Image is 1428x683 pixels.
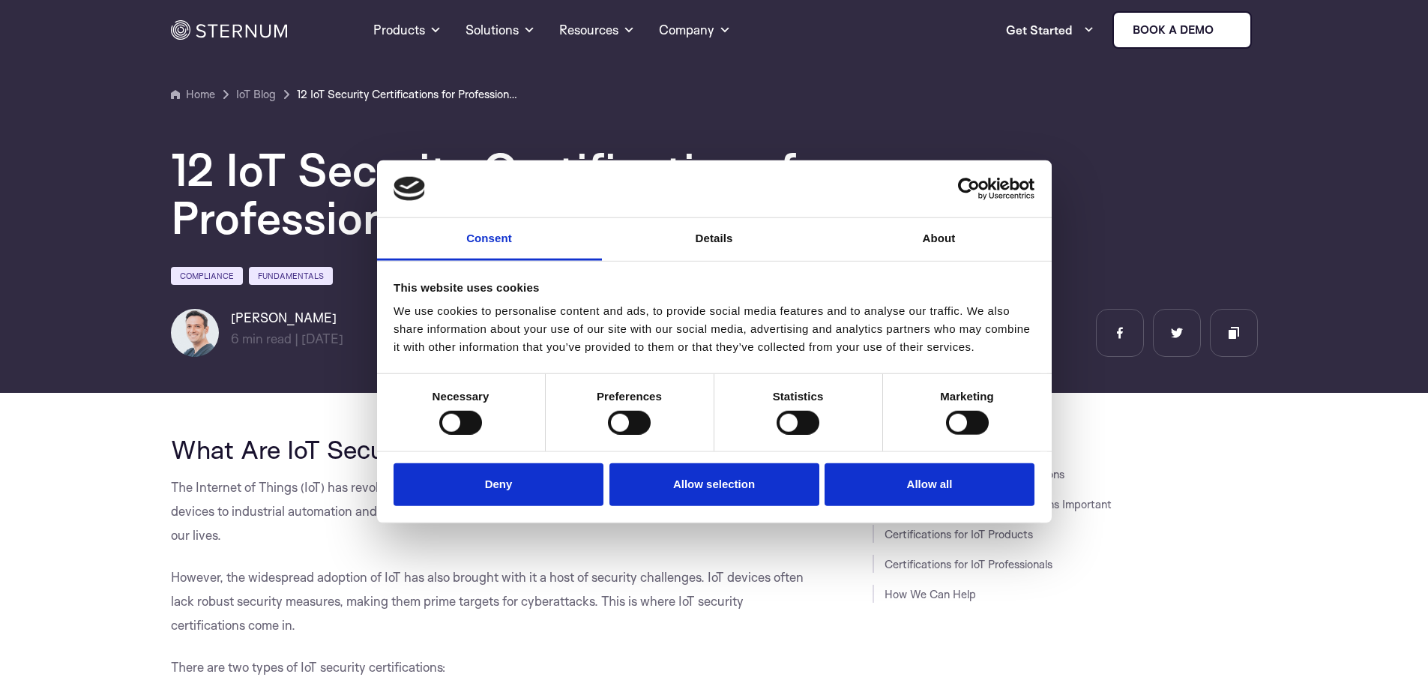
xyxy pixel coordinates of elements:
[171,145,1070,241] h1: 12 IoT Security Certifications for Professionals and IoT Devices
[297,85,522,103] a: 12 IoT Security Certifications for Professionals and IoT Devices
[231,331,239,346] span: 6
[885,587,976,601] a: How We Can Help
[171,565,805,637] p: However, the widespread adoption of IoT has also brought with it a host of security challenges. I...
[559,3,635,57] a: Resources
[377,218,602,261] a: Consent
[394,302,1034,356] div: We use cookies to personalise content and ads, to provide social media features and to analyse ou...
[825,463,1034,506] button: Allow all
[394,279,1034,297] div: This website uses cookies
[827,218,1052,261] a: About
[659,3,731,57] a: Company
[394,463,603,506] button: Deny
[373,3,442,57] a: Products
[236,85,276,103] a: IoT Blog
[249,267,333,285] a: Fundamentals
[301,331,343,346] span: [DATE]
[171,267,243,285] a: Compliance
[885,527,1033,541] a: Certifications for IoT Products
[609,463,819,506] button: Allow selection
[171,435,805,463] h2: What Are IoT Security Certifications
[940,390,994,403] strong: Marketing
[171,309,219,357] img: Igal Zeifman
[171,475,805,547] p: The Internet of Things (IoT) has revolutionized the way we live and work. From smart homes and we...
[394,177,425,201] img: logo
[1006,15,1094,45] a: Get Started
[1220,24,1232,36] img: sternum iot
[466,3,535,57] a: Solutions
[597,390,662,403] strong: Preferences
[171,85,215,103] a: Home
[231,309,343,327] h6: [PERSON_NAME]
[873,435,1258,447] h3: JUMP TO SECTION
[1112,11,1252,49] a: Book a demo
[231,331,298,346] span: min read |
[602,218,827,261] a: Details
[773,390,824,403] strong: Statistics
[903,178,1034,200] a: Usercentrics Cookiebot - opens in a new window
[433,390,489,403] strong: Necessary
[171,655,805,679] p: There are two types of IoT security certifications:
[885,557,1052,571] a: Certifications for IoT Professionals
